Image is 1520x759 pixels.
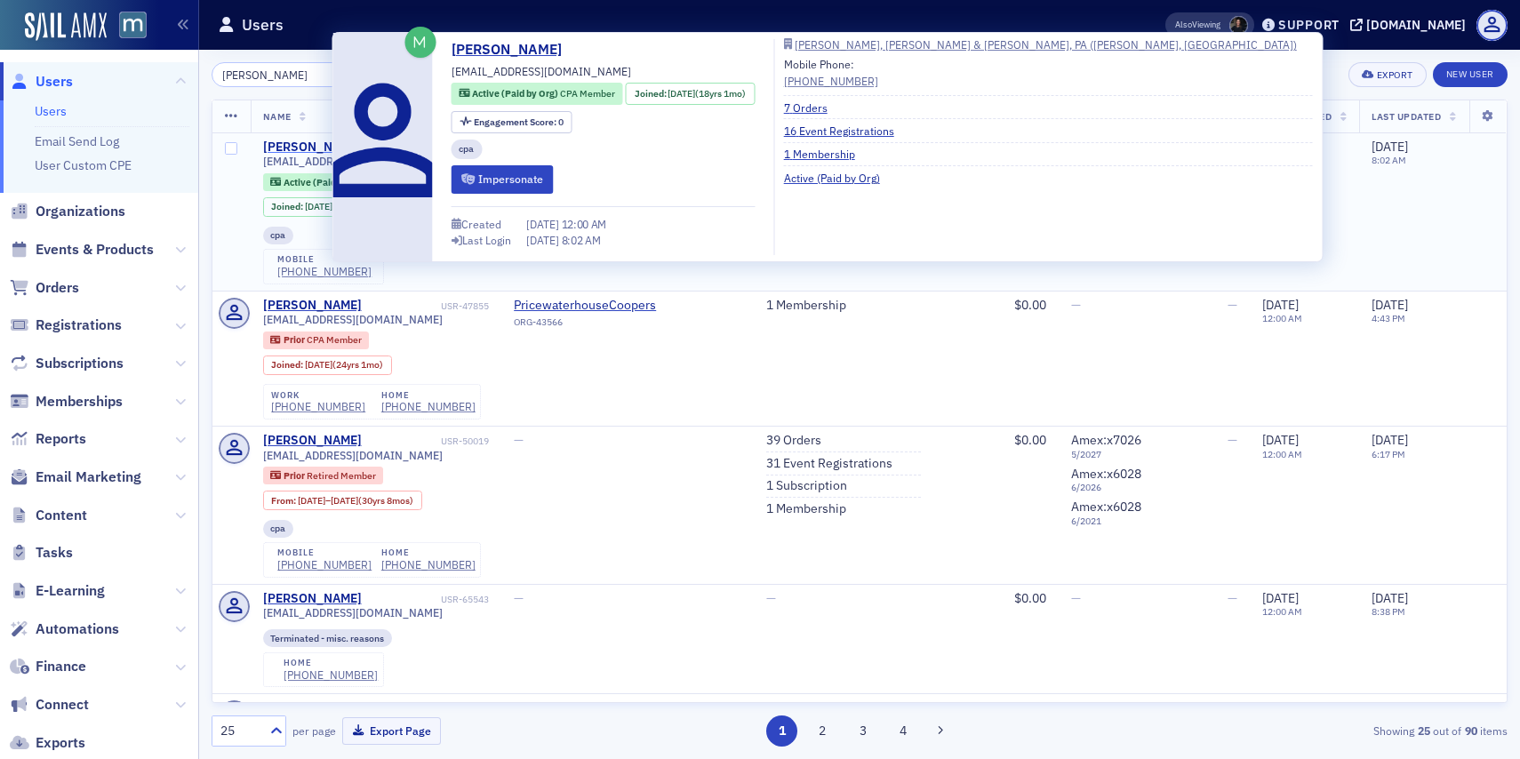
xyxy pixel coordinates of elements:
div: Last Login [462,236,511,245]
time: 12:00 AM [1262,605,1302,618]
div: home [381,390,476,401]
div: Joined: 2007-08-09 00:00:00 [626,83,755,105]
span: — [1228,297,1237,313]
a: Email Marketing [10,467,141,487]
a: 1 Membership [766,501,846,517]
div: [PERSON_NAME] [263,140,362,156]
span: [EMAIL_ADDRESS][DOMAIN_NAME] [263,606,443,619]
div: Joined: 2007-08-09 00:00:00 [263,197,392,217]
div: Also [1175,19,1192,30]
a: Content [10,506,87,525]
div: Engagement Score: 0 [452,111,572,133]
button: [DOMAIN_NAME] [1350,19,1472,31]
div: home [284,658,378,668]
a: Finance [10,657,86,676]
span: [DATE] [1372,432,1408,448]
span: [DATE] [1262,297,1299,313]
a: [PHONE_NUMBER] [284,668,378,682]
time: 8:02 AM [1372,154,1406,166]
a: Organizations [10,202,125,221]
div: [PERSON_NAME] [263,298,362,314]
time: 4:43 PM [1372,312,1405,324]
span: [EMAIL_ADDRESS][DOMAIN_NAME] [452,63,631,79]
span: [DATE] [1262,590,1299,606]
div: (18yrs 1mo) [668,87,746,101]
a: [PHONE_NUMBER] [381,400,476,413]
span: Orders [36,278,79,298]
div: 25 [220,722,260,740]
time: 6:17 PM [1372,448,1405,460]
span: Amex : x7026 [1071,432,1141,448]
a: [PERSON_NAME] [263,591,362,607]
span: — [1228,590,1237,606]
a: Events & Products [10,240,154,260]
span: From : [271,495,298,507]
a: [PHONE_NUMBER] [271,400,365,413]
div: Prior: Prior: CPA Member [263,332,370,349]
span: CPA Member [307,333,362,346]
span: Users [36,72,73,92]
a: [PHONE_NUMBER] [784,73,878,89]
div: 0 [474,117,564,127]
span: Amex : x6028 [1071,499,1141,515]
span: Subscriptions [36,354,124,373]
button: 3 [847,715,878,747]
span: 6 / 2021 [1071,515,1166,527]
span: Connect [36,695,89,715]
button: 1 [766,715,797,747]
div: From: 1993-10-19 00:00:00 [263,491,422,510]
a: Users [10,72,73,92]
span: [DATE] [298,494,325,507]
div: Joined: 2001-08-10 00:00:00 [263,356,392,375]
span: Memberships [36,392,123,411]
div: Created [461,220,501,229]
span: — [1228,699,1237,715]
div: [PERSON_NAME], [PERSON_NAME] & [PERSON_NAME], PA ([PERSON_NAME], [GEOGRAPHIC_DATA]) [795,40,1297,50]
span: — [766,590,776,606]
a: Active (Paid by Org) [784,170,893,186]
div: mobile [277,547,372,558]
a: Registrations [10,316,122,335]
div: [PHONE_NUMBER] [277,265,372,278]
div: ORG-43566 [514,316,676,334]
input: Search… [212,62,381,87]
a: [PERSON_NAME] [263,700,362,716]
div: Terminated - misc. reasons [263,629,393,647]
a: SailAMX [25,12,107,41]
span: Finance [36,657,86,676]
span: Engagement Score : [474,116,558,128]
span: Tasks [36,543,73,563]
a: Orders [10,278,79,298]
a: Reports [10,429,86,449]
span: Joined : [271,201,305,212]
a: Tasks [10,543,73,563]
a: 39 Orders [766,433,821,449]
span: $0.00 [1014,432,1046,448]
a: User Custom CPE [35,157,132,173]
span: Organizations [36,202,125,221]
a: View Homepage [107,12,147,42]
span: [DATE] [331,494,358,507]
a: 1 Membership [766,298,846,314]
button: Impersonate [452,165,554,193]
span: [DATE] [526,233,562,247]
time: 8:38 PM [1372,605,1405,618]
span: 5 / 2027 [1071,449,1166,460]
div: (24yrs 1mo) [305,359,383,371]
span: Events & Products [36,240,154,260]
time: 12:00 AM [1262,448,1302,460]
a: 1 Membership [784,146,868,162]
span: Active (Paid by Org) [284,176,372,188]
span: [DATE] [1262,432,1299,448]
span: Name [263,110,292,123]
strong: 25 [1414,723,1433,739]
span: Prior [284,469,307,482]
span: E-Learning [36,581,105,601]
span: Registrations [36,316,122,335]
span: — [1228,432,1237,448]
